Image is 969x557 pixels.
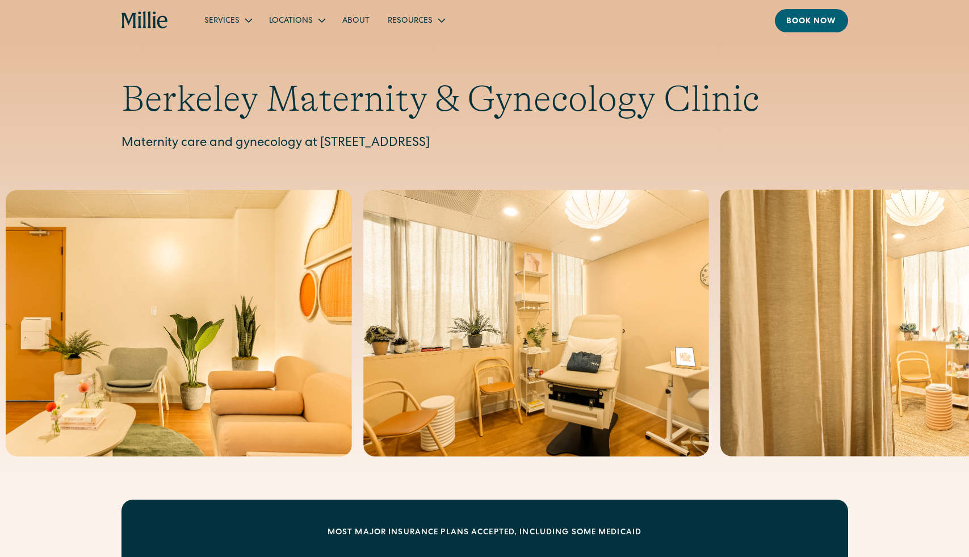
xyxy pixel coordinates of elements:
h1: Berkeley Maternity & Gynecology Clinic [121,77,848,121]
div: Locations [260,11,333,30]
div: Services [204,15,240,27]
div: Resources [388,15,433,27]
div: Resources [379,11,453,30]
div: MOST MAJOR INSURANCE PLANS ACCEPTED, INCLUDING some MEDICAID [328,527,641,539]
a: home [121,11,169,30]
div: Locations [269,15,313,27]
a: About [333,11,379,30]
div: Services [195,11,260,30]
div: Book now [786,16,837,28]
p: Maternity care and gynecology at [STREET_ADDRESS] [121,135,848,153]
a: Book now [775,9,848,32]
